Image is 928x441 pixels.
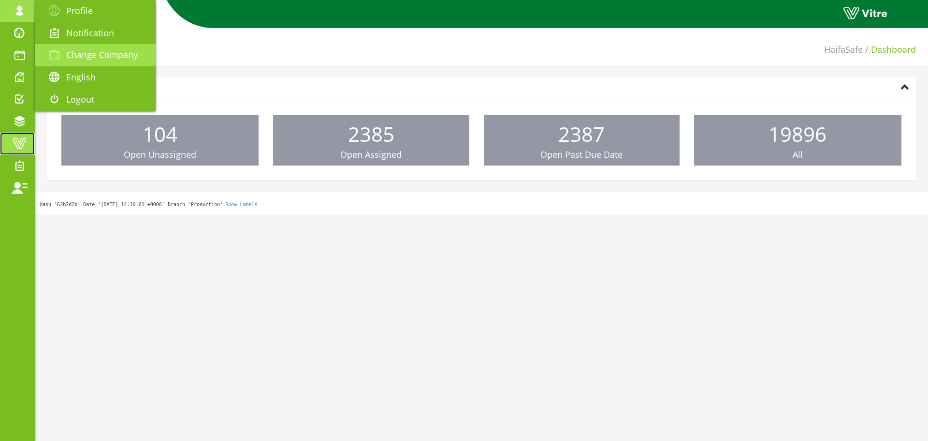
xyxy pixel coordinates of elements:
[143,120,177,148] span: 104
[61,115,259,166] a: 104 Open Unassigned
[35,66,156,89] a: English
[540,149,623,160] span: Open Past Due Date
[35,89,156,111] a: Logout
[66,5,93,16] span: Profile
[824,44,863,55] a: HaifaSafe
[863,44,916,56] li: Dashboard
[273,115,469,166] a: 2385 Open Assigned
[558,120,605,148] span: 2387
[484,115,680,166] a: 2387 Open Past Due Date
[348,120,394,148] span: 2385
[225,202,257,207] a: Show Labels
[35,44,156,66] a: Change Company
[66,49,138,61] span: Change Company
[66,27,114,39] span: Notification
[340,149,402,160] span: Open Assigned
[694,115,901,166] a: 19896 All
[66,71,96,83] span: English
[35,22,156,45] a: Notification
[124,149,196,160] span: Open Unassigned
[40,202,223,207] span: Hash '62b2d2b' Date '[DATE] 14:10:01 +0000' Branch 'Production'
[793,149,803,160] span: All
[768,120,826,148] span: 19896
[66,93,94,105] span: Logout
